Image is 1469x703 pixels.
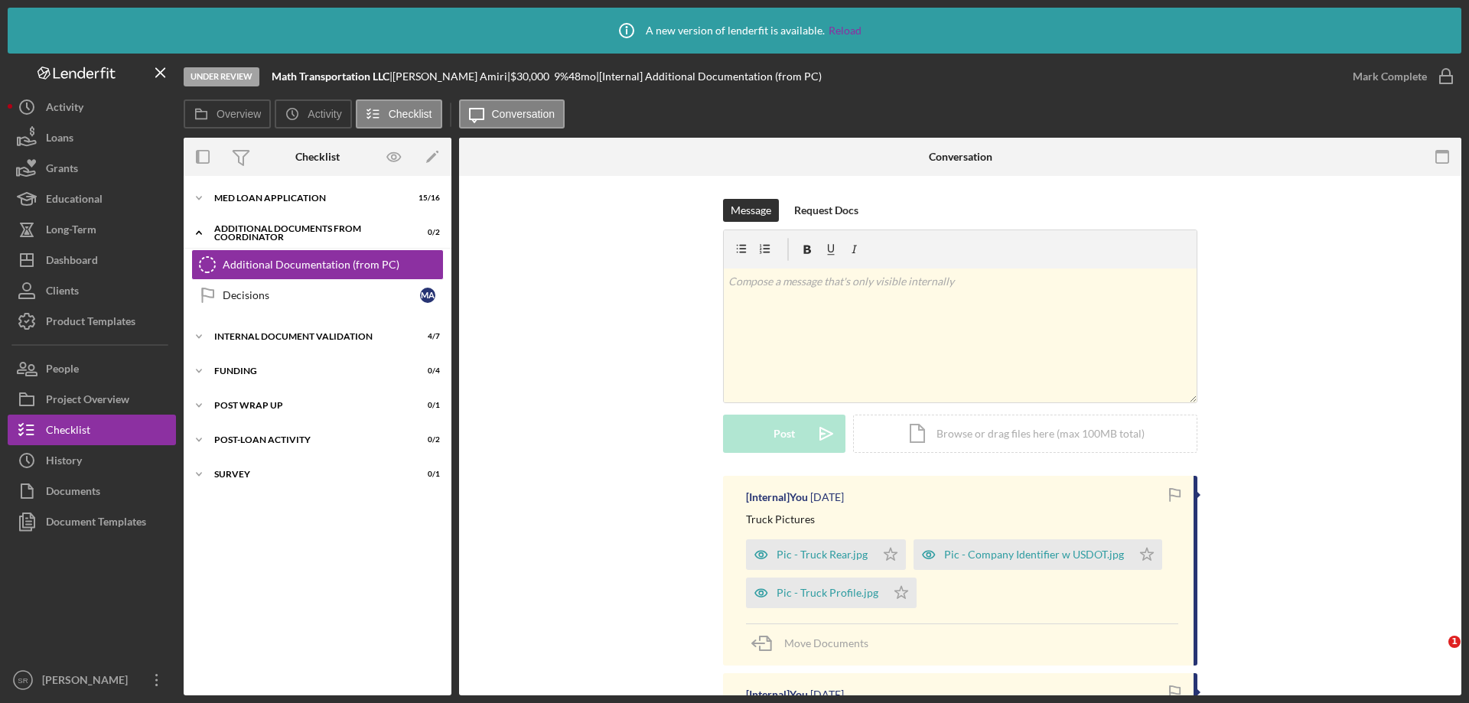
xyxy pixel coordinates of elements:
div: [Internal] You [746,688,808,701]
div: Additional Documentation (from PC) [223,259,443,271]
button: People [8,353,176,384]
button: Overview [184,99,271,129]
button: Grants [8,153,176,184]
div: Activity [46,92,83,126]
span: Move Documents [784,636,868,649]
div: [PERSON_NAME] Amiri | [392,70,510,83]
span: 1 [1448,636,1461,648]
div: 48 mo [568,70,596,83]
a: Reload [829,24,862,37]
div: Long-Term [46,214,96,249]
div: Loans [46,122,73,157]
div: Request Docs [794,199,858,222]
button: Loans [8,122,176,153]
div: Checklist [46,415,90,449]
time: 2025-09-16 19:24 [810,688,844,701]
div: 0 / 4 [412,366,440,376]
button: Move Documents [746,624,884,662]
div: Post-Loan Activity [214,435,402,444]
button: Long-Term [8,214,176,245]
div: Grants [46,153,78,187]
button: Document Templates [8,506,176,537]
div: Documents [46,476,100,510]
a: Additional Documentation (from PC) [191,249,444,280]
button: Pic - Truck Profile.jpg [746,578,917,608]
div: Decisions [223,289,420,301]
button: Pic - Company Identifier w USDOT.jpg [914,539,1162,570]
div: 0 / 1 [412,470,440,479]
button: Clients [8,275,176,306]
button: Pic - Truck Rear.jpg [746,539,906,570]
div: Post [774,415,795,453]
button: Product Templates [8,306,176,337]
div: 9 % [554,70,568,83]
div: Pic - Truck Profile.jpg [777,587,878,599]
div: History [46,445,82,480]
div: Mark Complete [1353,61,1427,92]
div: Internal Document Validation [214,332,402,341]
div: Post Wrap Up [214,401,402,410]
div: Dashboard [46,245,98,279]
div: Project Overview [46,384,129,418]
div: Educational [46,184,103,218]
button: Project Overview [8,384,176,415]
div: MED Loan Application [214,194,402,203]
button: History [8,445,176,476]
div: [PERSON_NAME] [38,665,138,699]
button: Post [723,415,845,453]
button: Dashboard [8,245,176,275]
div: Message [731,199,771,222]
label: Checklist [389,108,432,120]
div: People [46,353,79,388]
button: Checklist [356,99,442,129]
button: Message [723,199,779,222]
b: Math Transportation LLC [272,70,389,83]
div: Funding [214,366,402,376]
div: Pic - Company Identifier w USDOT.jpg [944,548,1124,561]
div: | [Internal] Additional Documentation (from PC) [596,70,822,83]
iframe: Intercom live chat [1417,636,1454,672]
button: Mark Complete [1337,61,1461,92]
button: Educational [8,184,176,214]
div: M A [420,288,435,303]
div: 15 / 16 [412,194,440,203]
div: | [272,70,392,83]
div: Additional Documents from Coordinator [214,224,402,242]
div: Clients [46,275,79,310]
div: Survey [214,470,402,479]
div: Checklist [295,151,340,163]
div: Pic - Truck Rear.jpg [777,548,868,561]
a: DecisionsMA [191,280,444,311]
div: 0 / 1 [412,401,440,410]
a: Checklist [8,415,176,445]
div: Conversation [929,151,992,163]
button: Conversation [459,99,565,129]
div: Document Templates [46,506,146,541]
div: [Internal] You [746,491,808,503]
p: Truck Pictures [746,511,815,528]
label: Overview [217,108,261,120]
button: Request Docs [787,199,866,222]
div: Product Templates [46,306,135,340]
label: Activity [308,108,341,120]
div: 4 / 7 [412,332,440,341]
span: $30,000 [510,70,549,83]
div: Under Review [184,67,259,86]
div: A new version of lenderfit is available. [607,11,862,50]
button: Activity [8,92,176,122]
button: SR[PERSON_NAME] [8,665,176,695]
button: Documents [8,476,176,506]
